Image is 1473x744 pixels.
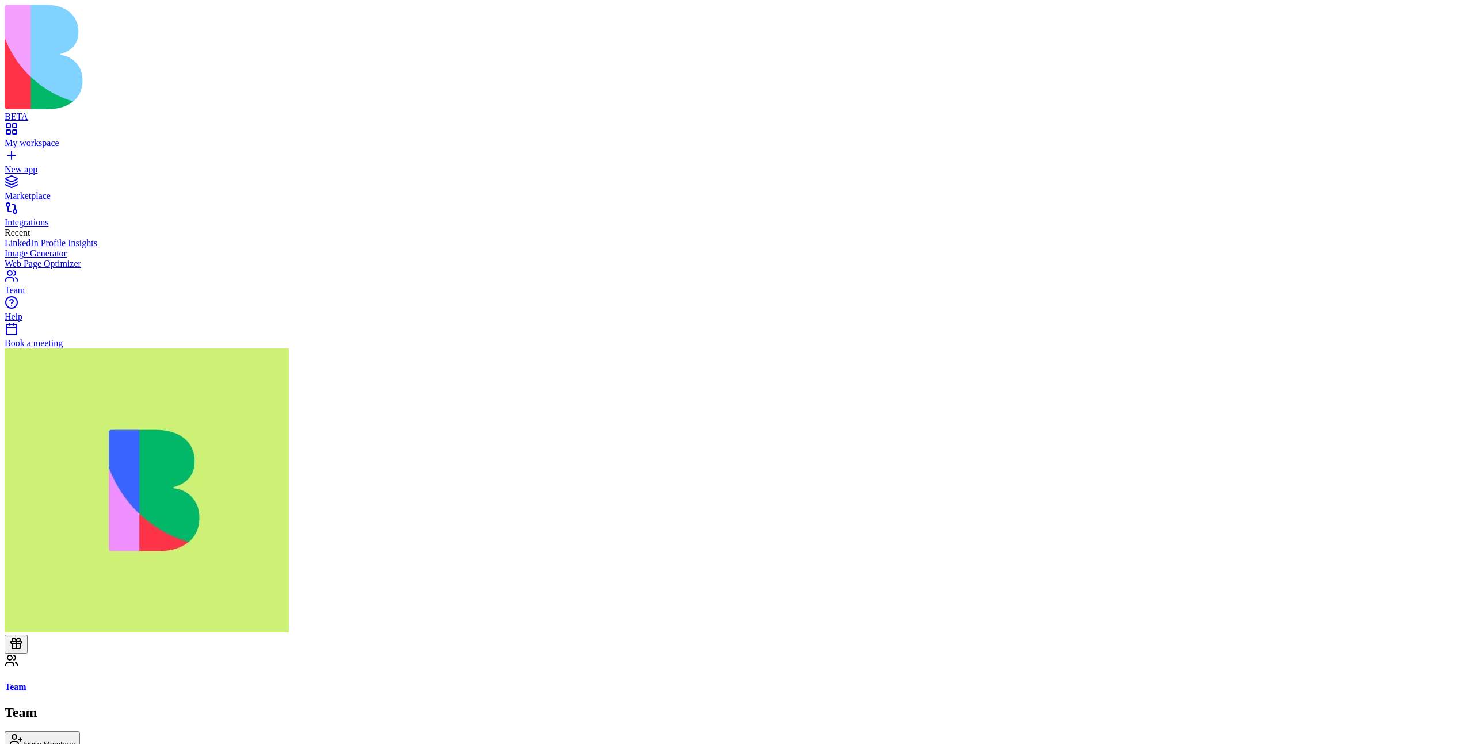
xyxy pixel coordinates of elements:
[5,154,1468,175] a: New app
[5,101,1468,122] a: BETA
[5,248,1468,259] a: Image Generator
[5,259,1468,269] a: Web Page Optimizer
[5,164,1468,175] div: New app
[5,338,1468,348] div: Book a meeting
[5,285,1468,296] div: Team
[5,207,1468,228] a: Integrations
[5,275,1468,296] a: Team
[5,348,289,632] img: WhatsApp_Image_2025-01-03_at_11.26.17_rubx1k.jpg
[5,191,1468,201] div: Marketplace
[5,682,1468,692] a: Team
[5,217,1468,228] div: Integrations
[5,238,1468,248] a: LinkedIn Profile Insights
[5,228,30,237] span: Recent
[5,328,1468,348] a: Book a meeting
[5,301,1468,322] a: Help
[5,705,1468,720] h2: Team
[5,138,1468,148] div: My workspace
[5,128,1468,148] a: My workspace
[5,312,1468,322] div: Help
[5,5,467,109] img: logo
[5,112,1468,122] div: BETA
[5,181,1468,201] a: Marketplace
